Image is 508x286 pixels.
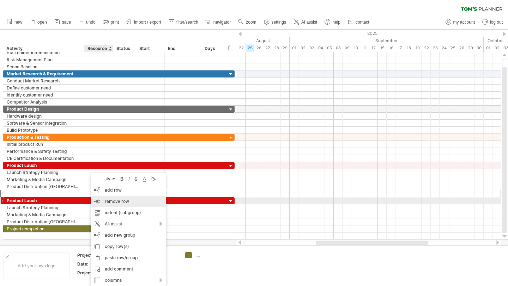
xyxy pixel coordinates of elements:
div: paste row/group [91,252,166,263]
a: zoom [236,18,258,27]
a: undo [77,18,98,27]
span: contact [356,20,369,25]
div: CE Certification & Documentation [7,155,80,162]
div: Market Research & Requirement [7,70,80,77]
div: September 2025 [290,37,484,44]
div: Thursday, 18 September 2025 [404,44,413,52]
div: Thursday, 11 September 2025 [360,44,369,52]
div: Monday, 1 September 2025 [290,44,298,52]
div: Monday, 15 September 2025 [378,44,387,52]
div: Project completion [7,225,80,232]
a: navigator [204,18,233,27]
div: Identify customer need [7,92,80,98]
div: Conduct Market Research [7,77,80,84]
div: indent (subgroup) [91,207,166,218]
div: Initial product Run [7,141,80,148]
span: remove row [105,199,129,204]
div: Tuesday, 23 September 2025 [431,44,440,52]
div: add comment [91,263,166,275]
div: Wednesday, 10 September 2025 [351,44,360,52]
span: settings [272,20,286,25]
div: Thursday, 28 August 2025 [272,44,281,52]
div: Start [139,45,161,52]
a: settings [262,18,288,27]
div: Wednesday, 17 September 2025 [395,44,404,52]
a: save [53,18,73,27]
span: log out [490,20,503,25]
a: contact [346,18,371,27]
div: Monday, 29 September 2025 [466,44,475,52]
div: Marketing & Media Campaign [7,211,80,218]
div: Stalkholder Indentification [7,49,80,56]
span: zoom [246,20,256,25]
div: Friday, 26 September 2025 [457,44,466,52]
div: Launch Strategy Planning [7,169,80,176]
div: Product Lauch [7,162,80,169]
div: Launch Strategy Planning [7,204,80,211]
div: Project Number [77,270,116,276]
div: Add your own logo [4,253,69,279]
div: Wednesday, 1 October 2025 [484,44,492,52]
div: Monday, 22 September 2025 [422,44,431,52]
a: filter/search [167,18,200,27]
span: print [111,20,119,25]
div: Monday, 25 August 2025 [246,44,254,52]
div: Friday, 12 September 2025 [369,44,378,52]
div: Days [193,45,226,52]
span: navigator [213,20,231,25]
div: Tuesday, 30 September 2025 [475,44,484,52]
span: save [62,20,71,25]
div: Date: [77,261,116,267]
div: Define customer need [7,85,80,91]
div: Production & Testing [7,134,80,141]
div: AI-assist [91,218,166,230]
div: Product Distribution [GEOGRAPHIC_DATA] [7,183,80,190]
span: undo [86,20,96,25]
span: my account [453,20,475,25]
div: .... [195,252,234,258]
div: style: [94,176,119,181]
div: Friday, 22 August 2025 [237,44,246,52]
div: Build Prototype [7,127,80,133]
a: print [101,18,121,27]
a: log out [480,18,505,27]
span: new [14,20,22,25]
span: open [37,20,47,25]
div: Project: [77,252,116,258]
div: Tuesday, 9 September 2025 [343,44,351,52]
div: Tuesday, 26 August 2025 [254,44,263,52]
div: Product Distribution [GEOGRAPHIC_DATA] [7,218,80,225]
span: filter/search [176,20,198,25]
div: Wednesday, 3 September 2025 [307,44,316,52]
div: Wednesday, 24 September 2025 [440,44,448,52]
div: Marketing & Media Campaign [7,176,80,183]
span: AI assist [301,20,317,25]
div: Tuesday, 16 September 2025 [387,44,395,52]
a: AI assist [292,18,319,27]
a: help [323,18,343,27]
div: Product Design [7,106,80,112]
a: new [5,18,24,27]
div: Hardware design [7,113,80,119]
div: Competitor Analysis [7,99,80,105]
div: Activity [6,45,80,52]
div: Risk Management Plan [7,56,80,63]
div: Thursday, 2 October 2025 [492,44,501,52]
div: Monday, 8 September 2025 [334,44,343,52]
div: Friday, 5 September 2025 [325,44,334,52]
div: Friday, 19 September 2025 [413,44,422,52]
div: columns [91,275,166,286]
span: help [332,20,340,25]
div: Wednesday, 27 August 2025 [263,44,272,52]
div: Status [116,45,132,52]
div: End [168,45,189,52]
a: my account [444,18,477,27]
div: Software & Sensor Integration [7,120,80,126]
div: Performance & Safety Testing [7,148,80,155]
div: Scope Baseline [7,63,80,70]
div: Tuesday, 2 September 2025 [298,44,307,52]
a: open [28,18,49,27]
div: copy row(s) [91,241,166,252]
span: import / export [134,20,161,25]
div: add new group [91,230,166,241]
